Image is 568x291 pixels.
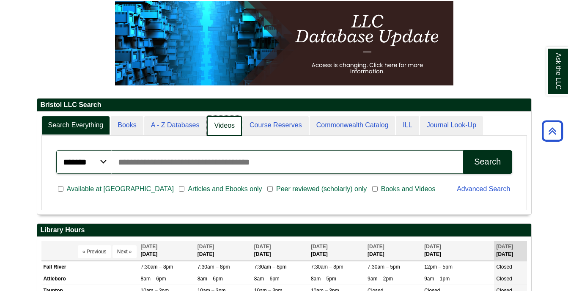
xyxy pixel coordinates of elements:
[494,241,527,260] th: [DATE]
[41,261,139,273] td: Fall River
[195,241,252,260] th: [DATE]
[267,185,273,193] input: Peer reviewed (scholarly) only
[179,185,184,193] input: Articles and Ebooks only
[368,264,400,270] span: 7:30am – 5pm
[63,184,177,194] span: Available at [GEOGRAPHIC_DATA]
[496,264,512,270] span: Closed
[368,276,393,282] span: 9am – 2pm
[424,244,441,250] span: [DATE]
[141,276,166,282] span: 8am – 6pm
[365,241,422,260] th: [DATE]
[37,99,531,112] h2: Bristol LLC Search
[422,241,494,260] th: [DATE]
[420,116,483,135] a: Journal Look-Up
[111,116,143,135] a: Books
[58,185,63,193] input: Available at [GEOGRAPHIC_DATA]
[254,276,280,282] span: 8am – 6pm
[309,241,365,260] th: [DATE]
[141,244,158,250] span: [DATE]
[252,241,309,260] th: [DATE]
[273,184,370,194] span: Peer reviewed (scholarly) only
[372,185,378,193] input: Books and Videos
[207,116,242,136] a: Videos
[396,116,419,135] a: ILL
[311,244,328,250] span: [DATE]
[41,273,139,285] td: Attleboro
[141,264,173,270] span: 7:30am – 8pm
[184,184,265,194] span: Articles and Ebooks only
[424,264,453,270] span: 12pm – 5pm
[310,116,395,135] a: Commonwealth Catalog
[198,276,223,282] span: 8am – 6pm
[424,276,450,282] span: 9am – 1pm
[463,150,512,174] button: Search
[311,264,343,270] span: 7:30am – 8pm
[474,157,501,167] div: Search
[539,125,566,137] a: Back to Top
[139,241,195,260] th: [DATE]
[243,116,309,135] a: Course Reserves
[457,185,510,192] a: Advanced Search
[254,264,287,270] span: 7:30am – 8pm
[113,245,137,258] button: Next »
[41,116,110,135] a: Search Everything
[115,1,453,85] img: HTML tutorial
[496,244,513,250] span: [DATE]
[144,116,206,135] a: A - Z Databases
[496,276,512,282] span: Closed
[78,245,111,258] button: « Previous
[198,264,230,270] span: 7:30am – 8pm
[368,244,384,250] span: [DATE]
[254,244,271,250] span: [DATE]
[311,276,336,282] span: 8am – 5pm
[378,184,439,194] span: Books and Videos
[198,244,214,250] span: [DATE]
[37,224,531,237] h2: Library Hours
